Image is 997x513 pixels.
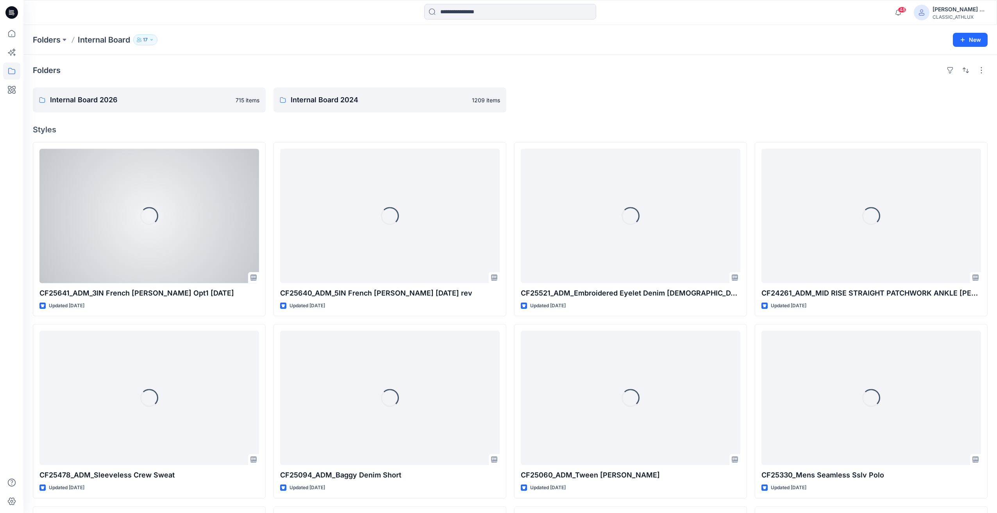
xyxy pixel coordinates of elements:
[771,302,806,310] p: Updated [DATE]
[273,87,506,112] a: Internal Board 20241209 items
[33,87,266,112] a: Internal Board 2026715 items
[33,125,988,134] h4: Styles
[78,34,130,45] p: Internal Board
[280,470,500,481] p: CF25094_ADM_Baggy Denim Short
[39,470,259,481] p: CF25478_ADM_Sleeveless Crew Sweat
[530,302,566,310] p: Updated [DATE]
[280,288,500,299] p: CF25640_ADM_5IN French [PERSON_NAME] [DATE] rev
[39,288,259,299] p: CF25641_ADM_3IN French [PERSON_NAME] Opt1 [DATE]
[761,470,981,481] p: CF25330_Mens Seamless Sslv Polo
[521,470,740,481] p: CF25060_ADM_Tween [PERSON_NAME]
[236,96,259,104] p: 715 items
[33,66,61,75] h4: Folders
[289,302,325,310] p: Updated [DATE]
[761,288,981,299] p: CF24261_ADM_MID RISE STRAIGHT PATCHWORK ANKLE [PERSON_NAME]
[472,96,500,104] p: 1209 items
[291,94,467,105] p: Internal Board 2024
[289,484,325,492] p: Updated [DATE]
[133,34,157,45] button: 17
[918,9,925,16] svg: avatar
[933,14,987,20] div: CLASSIC_ATHLUX
[953,33,988,47] button: New
[143,36,148,44] p: 17
[49,302,84,310] p: Updated [DATE]
[933,5,987,14] div: [PERSON_NAME] Cfai
[771,484,806,492] p: Updated [DATE]
[521,288,740,299] p: CF25521_ADM_Embroidered Eyelet Denim [DEMOGRAPHIC_DATA] Jacket
[50,94,231,105] p: Internal Board 2026
[898,7,906,13] span: 48
[49,484,84,492] p: Updated [DATE]
[530,484,566,492] p: Updated [DATE]
[33,34,61,45] a: Folders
